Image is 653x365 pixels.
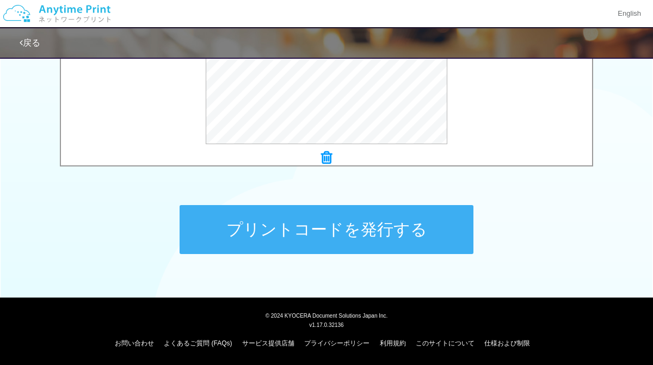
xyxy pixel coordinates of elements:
[266,312,388,319] span: © 2024 KYOCERA Document Solutions Japan Inc.
[164,339,232,347] a: よくあるご質問 (FAQs)
[380,339,406,347] a: 利用規約
[20,38,40,47] a: 戻る
[180,205,473,254] button: プリントコードを発行する
[309,321,343,328] span: v1.17.0.32136
[484,339,530,347] a: 仕様および制限
[115,339,154,347] a: お問い合わせ
[242,339,294,347] a: サービス提供店舗
[304,339,369,347] a: プライバシーポリシー
[416,339,475,347] a: このサイトについて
